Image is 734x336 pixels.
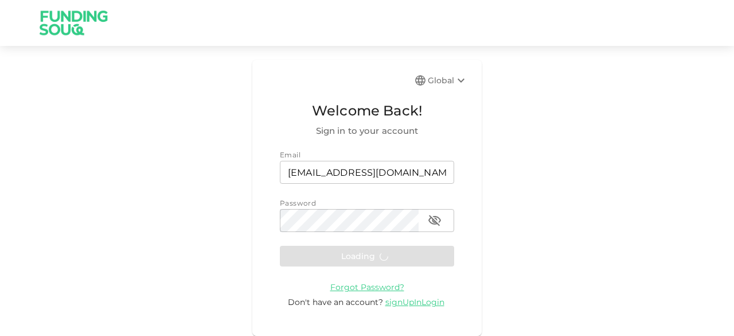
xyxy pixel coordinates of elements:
[280,209,419,232] input: password
[288,297,383,307] span: Don't have an account?
[280,161,454,184] input: email
[428,74,468,87] div: Global
[330,282,404,292] span: Forgot Password?
[280,199,316,207] span: Password
[280,100,454,122] span: Welcome Back!
[280,124,454,138] span: Sign in to your account
[280,150,300,159] span: Email
[385,297,444,307] span: signUpInLogin
[330,281,404,292] a: Forgot Password?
